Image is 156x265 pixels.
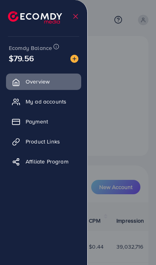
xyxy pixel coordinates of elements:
a: Payment [6,114,81,130]
span: Affiliate Program [26,157,68,165]
a: Overview [6,74,81,90]
a: Affiliate Program [6,153,81,169]
span: My ad accounts [26,98,66,106]
a: Product Links [6,133,81,149]
iframe: Chat [122,229,150,259]
span: Payment [26,118,48,126]
span: Overview [26,78,50,86]
span: Ecomdy Balance [9,44,52,52]
span: Product Links [26,137,60,145]
img: image [70,55,78,63]
span: $79.56 [9,52,34,64]
img: logo [8,11,62,24]
a: My ad accounts [6,94,81,110]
